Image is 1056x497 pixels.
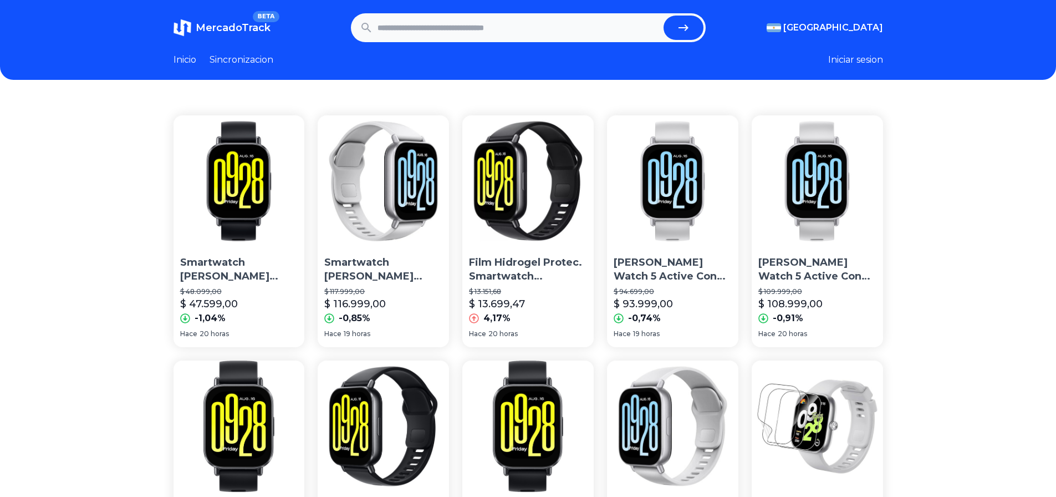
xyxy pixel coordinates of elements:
p: [PERSON_NAME] Watch 5 Active Con Hyperos Bateria 18 [PERSON_NAME] Llamadas Ipx8 [PERSON_NAME] [614,256,732,283]
p: $ 13.151,68 [469,287,587,296]
p: $ 47.599,00 [180,296,238,312]
img: Reloj Smartwatch Xiaomi Redmi Watch 5 Active Color Gris [607,361,738,492]
img: Xiaomi Redmi Watch 5 Active Con Hyperos Bateria 18 Días Llamadas Ipx8 Gary [607,115,738,247]
img: Smartwatch Xiaomi Redmi Watch 5 Active 2'' Lcd Black [174,115,305,247]
p: -0,85% [339,312,370,325]
a: Xiaomi Redmi Watch 5 Active Con Hyperos Bateria 18 Días Llamadas Ipx8 Gary[PERSON_NAME] Watch 5 A... [607,115,738,347]
a: Sincronizacion [210,53,273,67]
img: Xiaomi Redmi Watch 5 Active Con Hyperos Bateria 18 Días Llamadas Ipx8 Negro [462,361,594,492]
button: [GEOGRAPHIC_DATA] [767,21,883,34]
p: Smartwatch [PERSON_NAME] Watch 5 Active 2'' Lcd Black [180,256,298,283]
span: Hace [758,329,776,338]
p: 4,17% [483,312,511,325]
span: 20 horas [200,329,229,338]
button: Iniciar sesion [828,53,883,67]
span: Hace [614,329,631,338]
img: Xiaomi Redmi Watch 5 Active Con Hyperos Bateria 18 Días Llamadas Ipx8 Negro [174,361,305,492]
span: 20 horas [488,329,518,338]
img: Film Hidrogel Protec. Smartwatch Xiaomi Redmi Watch 5 Active [462,115,594,247]
p: $ 109.999,00 [758,287,876,296]
span: Hace [180,329,197,338]
p: Smartwatch [PERSON_NAME] Watch 5 Active 2'' Lcd Silver [324,256,442,283]
img: Xiaomi Redmi Watch 5 Active Con Hyperos Bateria 18 Días Llamadas Ipx8 Gary [752,115,883,247]
span: MercadoTrack [196,22,271,34]
span: Hace [469,329,486,338]
p: $ 116.999,00 [324,296,386,312]
p: -0,91% [773,312,803,325]
img: Argentina [767,23,781,32]
p: -0,74% [628,312,661,325]
p: -1,04% [195,312,226,325]
p: $ 117.999,00 [324,287,442,296]
p: $ 93.999,00 [614,296,673,312]
img: MercadoTrack [174,19,191,37]
span: 20 horas [778,329,807,338]
p: $ 48.099,00 [180,287,298,296]
span: BETA [253,11,279,22]
p: $ 108.999,00 [758,296,823,312]
span: 19 horas [633,329,660,338]
a: Xiaomi Redmi Watch 5 Active Con Hyperos Bateria 18 Días Llamadas Ipx8 Gary[PERSON_NAME] Watch 5 A... [752,115,883,347]
span: [GEOGRAPHIC_DATA] [783,21,883,34]
a: MercadoTrackBETA [174,19,271,37]
a: Smartwatch Xiaomi Redmi Watch 5 Active 2'' Lcd SilverSmartwatch [PERSON_NAME] Watch 5 Active 2'' ... [318,115,449,347]
a: Inicio [174,53,196,67]
p: Film Hidrogel Protec. Smartwatch [PERSON_NAME] Watch 5 Active [469,256,587,283]
img: Xiaomi Redmi Watch 5 Active 2 Pantalla [318,361,449,492]
img: Hidrogel Para Reloj Xiaomi Redmi Watch 5 Active X3 Unidades [752,361,883,492]
p: $ 13.699,47 [469,296,525,312]
a: Film Hidrogel Protec. Smartwatch Xiaomi Redmi Watch 5 ActiveFilm Hidrogel Protec. Smartwatch [PER... [462,115,594,347]
span: Hace [324,329,341,338]
a: Smartwatch Xiaomi Redmi Watch 5 Active 2'' Lcd BlackSmartwatch [PERSON_NAME] Watch 5 Active 2'' L... [174,115,305,347]
img: Smartwatch Xiaomi Redmi Watch 5 Active 2'' Lcd Silver [318,115,449,247]
p: [PERSON_NAME] Watch 5 Active Con Hyperos Bateria 18 [PERSON_NAME] Llamadas Ipx8 [PERSON_NAME] [758,256,876,283]
span: 19 horas [344,329,370,338]
p: $ 94.699,00 [614,287,732,296]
